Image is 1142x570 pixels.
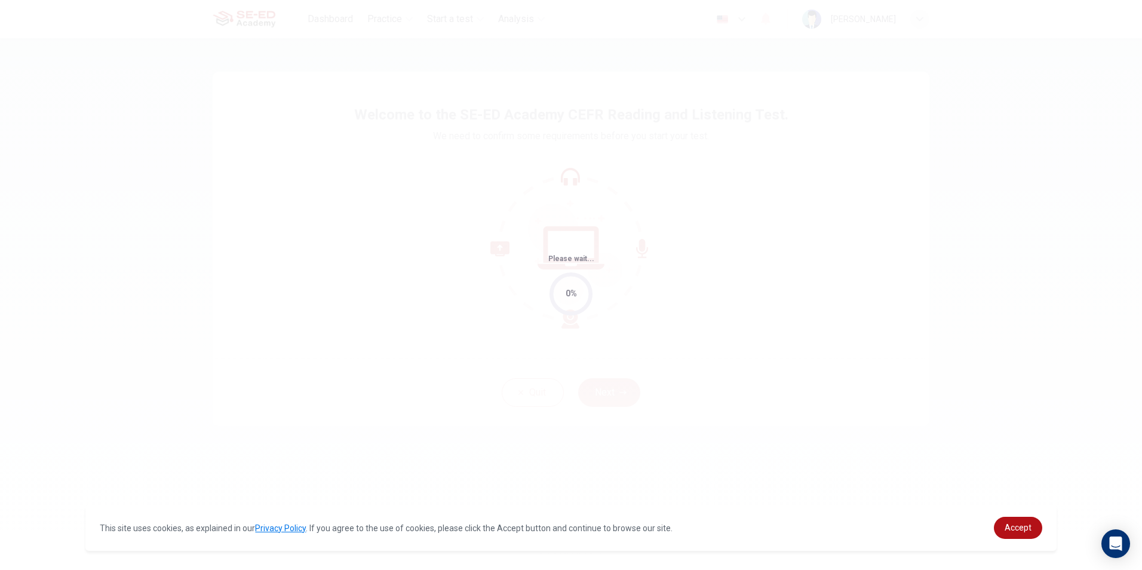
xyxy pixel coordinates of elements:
[994,517,1042,539] a: dismiss cookie message
[255,523,306,533] a: Privacy Policy
[1005,523,1032,532] span: Accept
[1101,529,1130,558] div: Open Intercom Messenger
[548,255,594,263] span: Please wait...
[100,523,673,533] span: This site uses cookies, as explained in our . If you agree to the use of cookies, please click th...
[85,505,1056,551] div: cookieconsent
[566,287,577,301] div: 0%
